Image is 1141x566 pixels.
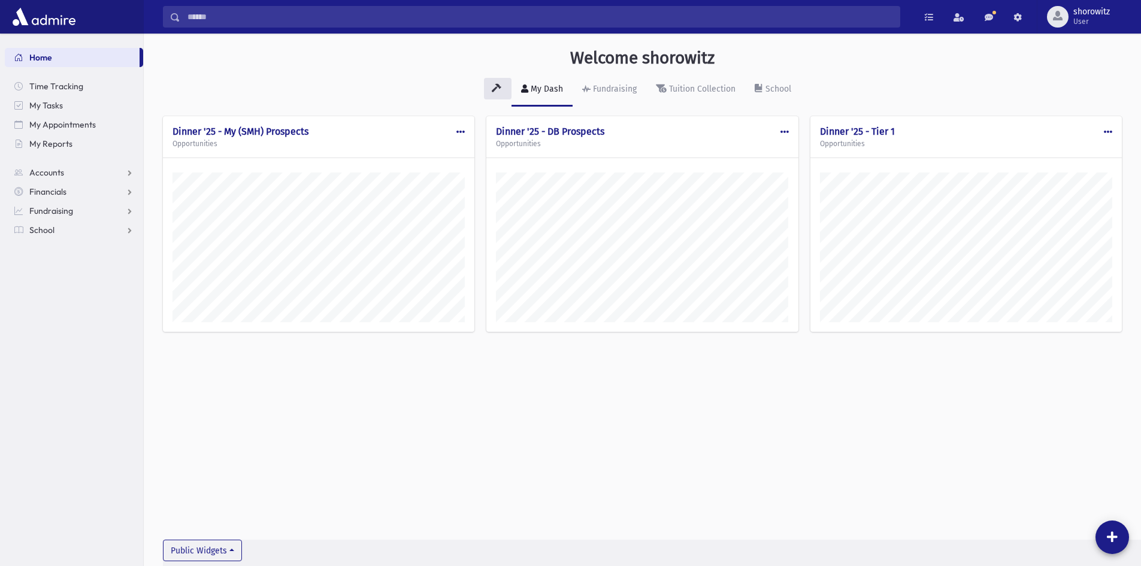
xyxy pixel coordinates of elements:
[5,96,143,115] a: My Tasks
[29,167,64,178] span: Accounts
[570,48,715,68] h3: Welcome shorowitz
[29,205,73,216] span: Fundraising
[5,48,140,67] a: Home
[29,119,96,130] span: My Appointments
[667,84,736,94] div: Tuition Collection
[29,81,83,92] span: Time Tracking
[573,73,646,107] a: Fundraising
[5,220,143,240] a: School
[163,540,242,561] button: Public Widgets
[763,84,791,94] div: School
[820,126,1112,137] h4: Dinner '25 - Tier 1
[528,84,563,94] div: My Dash
[496,126,788,137] h4: Dinner '25 - DB Prospects
[172,126,465,137] h4: Dinner '25 - My (SMH) Prospects
[591,84,637,94] div: Fundraising
[5,77,143,96] a: Time Tracking
[29,138,72,149] span: My Reports
[646,73,745,107] a: Tuition Collection
[512,73,573,107] a: My Dash
[1073,17,1110,26] span: User
[29,100,63,111] span: My Tasks
[496,140,788,148] h5: Opportunities
[180,6,900,28] input: Search
[10,5,78,29] img: AdmirePro
[172,140,465,148] h5: Opportunities
[29,186,66,197] span: Financials
[29,225,55,235] span: School
[5,201,143,220] a: Fundraising
[5,182,143,201] a: Financials
[5,134,143,153] a: My Reports
[5,163,143,182] a: Accounts
[820,140,1112,148] h5: Opportunities
[745,73,801,107] a: School
[29,52,52,63] span: Home
[5,115,143,134] a: My Appointments
[1073,7,1110,17] span: shorowitz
